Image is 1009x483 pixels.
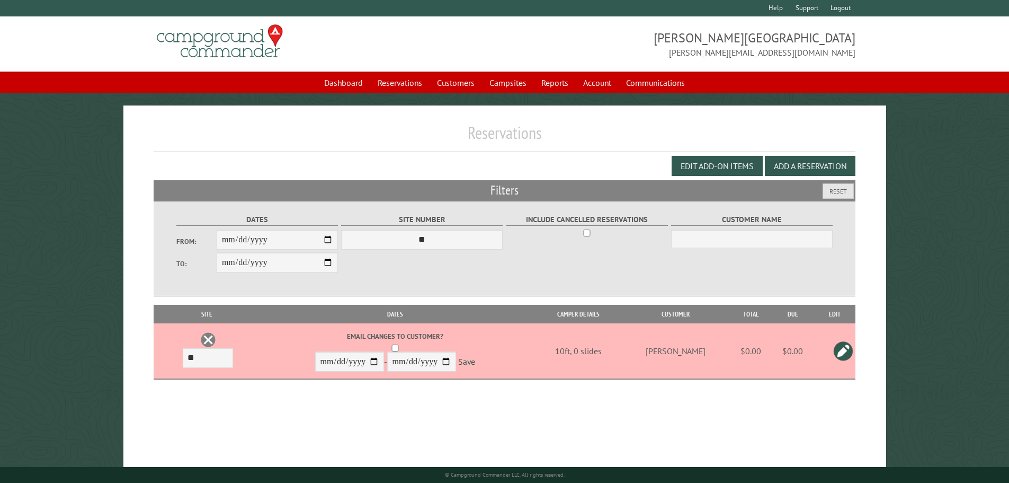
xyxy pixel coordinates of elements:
th: Due [772,305,814,323]
th: Site [159,305,255,323]
a: Delete this reservation [200,332,216,348]
a: Account [577,73,618,93]
label: From: [176,236,217,247]
a: Campsites [483,73,533,93]
small: © Campground Commander LLC. All rights reserved. [445,471,565,478]
a: Save [458,357,475,367]
td: [PERSON_NAME] [621,323,730,379]
label: Site Number [341,214,503,226]
div: - [256,331,533,374]
h1: Reservations [154,122,856,152]
label: Include Cancelled Reservations [506,214,668,226]
a: Customers [431,73,481,93]
a: Communications [620,73,691,93]
td: $0.00 [730,323,772,379]
label: Customer Name [671,214,833,226]
a: Reservations [371,73,428,93]
th: Camper Details [535,305,621,323]
img: Campground Commander [154,21,286,62]
a: Dashboard [318,73,369,93]
td: 10ft, 0 slides [535,323,621,379]
label: To: [176,259,217,269]
th: Edit [814,305,856,323]
span: [PERSON_NAME][GEOGRAPHIC_DATA] [PERSON_NAME][EMAIL_ADDRESS][DOMAIN_NAME] [505,29,856,59]
th: Dates [255,305,535,323]
h2: Filters [154,180,856,200]
button: Edit Add-on Items [672,156,763,176]
button: Reset [823,183,854,199]
label: Email changes to customer? [256,331,533,341]
td: $0.00 [772,323,814,379]
th: Customer [621,305,730,323]
th: Total [730,305,772,323]
a: Reports [535,73,575,93]
label: Dates [176,214,338,226]
button: Add a Reservation [765,156,855,176]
